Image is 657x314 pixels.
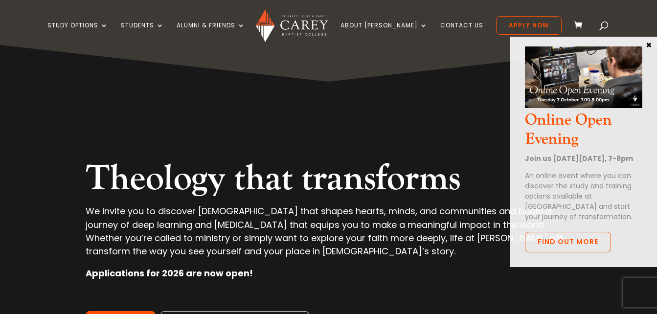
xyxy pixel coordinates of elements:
strong: Applications for 2026 are now open! [86,267,253,279]
a: Online Open Evening Oct 2025 [525,100,642,111]
p: An online event where you can discover the study and training options available at [GEOGRAPHIC_DA... [525,171,642,222]
a: Study Options [47,22,108,45]
img: Online Open Evening Oct 2025 [525,46,642,108]
h2: Theology that transforms [86,157,571,204]
a: About [PERSON_NAME] [340,22,428,45]
button: Close [644,40,654,49]
img: Carey Baptist College [256,9,328,42]
a: Contact Us [440,22,483,45]
a: Alumni & Friends [177,22,245,45]
a: Find out more [525,232,611,252]
p: We invite you to discover [DEMOGRAPHIC_DATA] that shapes hearts, minds, and communities and begin... [86,204,571,267]
a: Apply Now [496,16,562,35]
h3: Online Open Evening [525,111,642,154]
a: Students [121,22,164,45]
strong: Join us [DATE][DATE], 7-8pm [525,154,633,163]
